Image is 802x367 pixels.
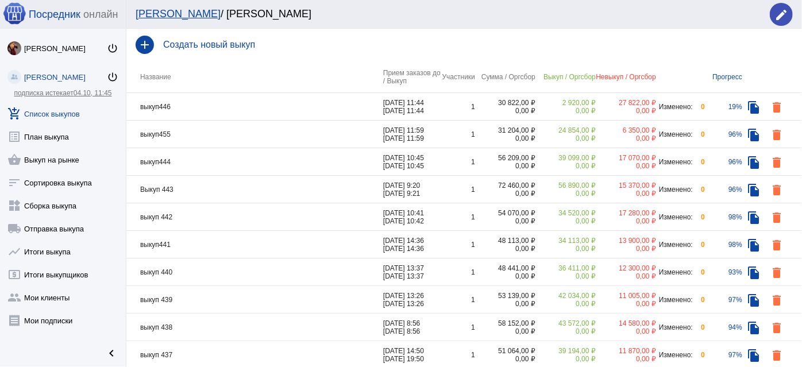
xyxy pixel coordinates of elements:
mat-icon: chevron_left [105,346,118,360]
div: 0,00 ₽ [475,134,535,142]
mat-icon: edit [774,8,788,22]
div: 0,00 ₽ [596,134,656,142]
td: выкуп 438 [126,314,383,341]
div: 0,00 ₽ [596,162,656,170]
div: 0,00 ₽ [535,162,596,170]
div: 0 [693,323,705,331]
td: 1 [441,314,475,341]
div: 30 822,00 ₽ [475,99,535,107]
div: 17 280,00 ₽ [596,209,656,217]
div: 0,00 ₽ [596,217,656,225]
img: community_200.png [7,70,21,84]
div: 0,00 ₽ [475,355,535,363]
div: 0,00 ₽ [596,107,656,115]
th: Название [126,61,383,93]
td: 1 [441,286,475,314]
mat-icon: power_settings_new [107,71,118,83]
div: 0,00 ₽ [475,217,535,225]
div: 0,00 ₽ [596,190,656,198]
td: [DATE] 9:20 [DATE] 9:21 [383,176,441,203]
div: Изменено: [656,158,693,166]
div: 0 [693,296,705,304]
mat-icon: list_alt [7,130,21,144]
td: [DATE] 11:59 [DATE] 11:59 [383,121,441,148]
mat-icon: file_copy [747,293,761,307]
td: [DATE] 11:44 [DATE] 11:44 [383,93,441,121]
div: 0 [693,351,705,359]
mat-icon: sort [7,176,21,190]
th: Сумма / Оргсбор [475,61,535,93]
mat-icon: file_copy [747,156,761,169]
div: [PERSON_NAME] [24,73,107,82]
div: 0 [693,241,705,249]
div: 72 460,00 ₽ [475,181,535,190]
th: Прогресс [705,61,742,93]
mat-icon: widgets [7,199,21,213]
div: 0,00 ₽ [475,327,535,335]
td: 1 [441,121,475,148]
div: 0,00 ₽ [475,190,535,198]
div: Изменено: [656,186,693,194]
div: 0 [693,130,705,138]
th: Участники [441,61,475,93]
td: 98% [705,203,742,231]
mat-icon: delete [770,238,784,252]
div: 34 113,00 ₽ [535,237,596,245]
div: [PERSON_NAME] [24,44,107,53]
div: 0,00 ₽ [596,327,656,335]
mat-icon: shopping_basket [7,153,21,167]
div: 54 070,00 ₽ [475,209,535,217]
td: выкуп444 [126,148,383,176]
div: / [PERSON_NAME] [136,8,758,20]
td: 97% [705,286,742,314]
div: 0 [693,103,705,111]
div: 24 854,00 ₽ [535,126,596,134]
td: 1 [441,203,475,231]
mat-icon: file_copy [747,238,761,252]
div: 17 070,00 ₽ [596,154,656,162]
a: подписка истекает04.10, 11:45 [14,89,111,97]
div: 0,00 ₽ [596,355,656,363]
div: 0,00 ₽ [535,272,596,280]
div: Изменено: [656,130,693,138]
div: Изменено: [656,351,693,359]
td: [DATE] 8:56 [DATE] 8:56 [383,314,441,341]
td: 94% [705,314,742,341]
mat-icon: receipt [7,314,21,327]
div: 39 194,00 ₽ [535,347,596,355]
div: 42 034,00 ₽ [535,292,596,300]
mat-icon: delete [770,156,784,169]
mat-icon: power_settings_new [107,43,118,54]
td: 1 [441,231,475,258]
mat-icon: local_shipping [7,222,21,235]
td: выкуп455 [126,121,383,148]
mat-icon: file_copy [747,183,761,197]
div: 0,00 ₽ [475,300,535,308]
td: [DATE] 10:45 [DATE] 10:45 [383,148,441,176]
td: выкуп 439 [126,286,383,314]
div: 0,00 ₽ [596,300,656,308]
td: 1 [441,176,475,203]
div: 27 822,00 ₽ [596,99,656,107]
div: 56 209,00 ₽ [475,154,535,162]
div: 43 572,00 ₽ [535,319,596,327]
div: 11 005,00 ₽ [596,292,656,300]
div: 0,00 ₽ [535,300,596,308]
span: 04.10, 11:45 [74,89,112,97]
div: 36 411,00 ₽ [535,264,596,272]
div: 34 520,00 ₽ [535,209,596,217]
div: Изменено: [656,268,693,276]
mat-icon: file_copy [747,266,761,280]
td: выкуп 440 [126,258,383,286]
a: [PERSON_NAME] [136,8,221,20]
mat-icon: delete [770,266,784,280]
div: 13 900,00 ₽ [596,237,656,245]
div: Изменено: [656,296,693,304]
div: 56 890,00 ₽ [535,181,596,190]
span: онлайн [83,9,118,21]
div: 0,00 ₽ [475,162,535,170]
div: Изменено: [656,241,693,249]
div: 6 350,00 ₽ [596,126,656,134]
h4: Создать новый выкуп [163,40,793,50]
div: 53 139,00 ₽ [475,292,535,300]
